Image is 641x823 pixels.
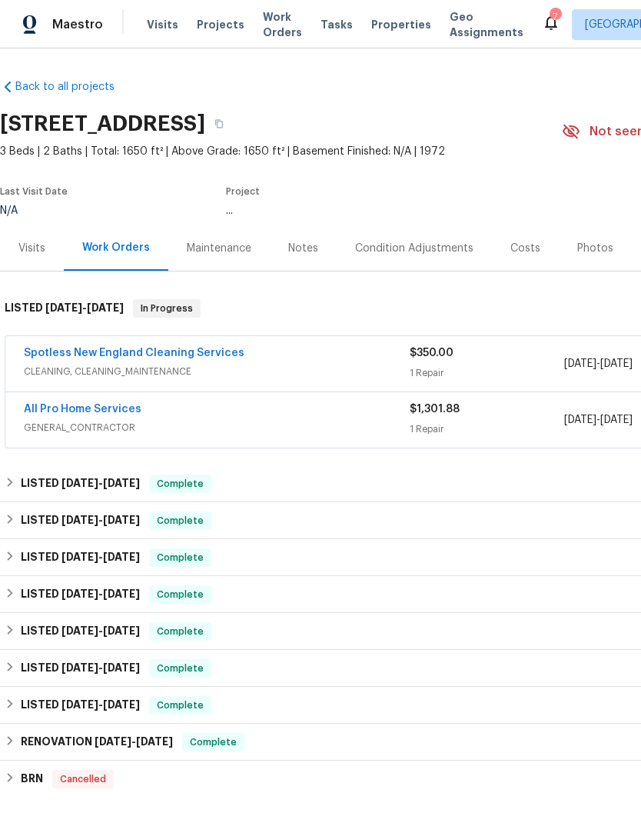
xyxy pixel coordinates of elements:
div: Condition Adjustments [355,241,473,256]
h6: LISTED [21,696,140,715]
span: - [564,412,633,428]
span: Cancelled [54,771,112,787]
div: ... [226,205,521,216]
div: Photos [577,241,613,256]
span: Projects [197,17,244,32]
div: Maintenance [187,241,251,256]
span: - [61,515,140,525]
h6: LISTED [5,299,124,318]
span: [DATE] [61,515,98,525]
span: [DATE] [95,736,131,747]
a: Spotless New England Cleaning Services [24,348,244,358]
span: Complete [151,550,210,565]
span: - [95,736,173,747]
span: [DATE] [61,478,98,488]
span: [DATE] [103,551,140,562]
span: Work Orders [263,9,302,40]
h6: LISTED [21,475,140,493]
span: Complete [184,735,243,750]
span: [DATE] [61,625,98,636]
span: [DATE] [61,662,98,673]
button: Copy Address [205,110,233,138]
span: Complete [151,661,210,676]
span: [DATE] [61,551,98,562]
span: [DATE] [45,302,82,313]
h6: LISTED [21,511,140,530]
div: 1 Repair [410,421,564,437]
div: Work Orders [82,240,150,255]
div: Visits [18,241,45,256]
span: [DATE] [103,515,140,525]
span: [DATE] [564,415,596,425]
span: $350.00 [410,348,453,358]
span: Geo Assignments [450,9,523,40]
span: - [61,662,140,673]
span: - [61,551,140,562]
span: Complete [151,698,210,713]
span: - [61,478,140,488]
span: [DATE] [103,662,140,673]
span: - [61,699,140,710]
div: Notes [288,241,318,256]
h6: BRN [21,770,43,788]
span: - [45,302,124,313]
span: [DATE] [600,358,633,369]
span: [DATE] [564,358,596,369]
span: [DATE] [103,625,140,636]
span: Visits [147,17,178,32]
div: Costs [510,241,540,256]
span: Maestro [52,17,103,32]
h6: RENOVATION [21,733,173,751]
div: 1 Repair [410,365,564,381]
span: Project [226,187,260,196]
span: CLEANING, CLEANING_MAINTENANCE [24,364,410,379]
span: [DATE] [136,736,173,747]
span: GENERAL_CONTRACTOR [24,420,410,435]
span: Complete [151,624,210,639]
span: [DATE] [103,478,140,488]
span: Complete [151,513,210,528]
span: - [61,625,140,636]
span: - [61,588,140,599]
a: All Pro Home Services [24,404,141,415]
span: Complete [151,476,210,491]
span: [DATE] [87,302,124,313]
span: Tasks [320,19,353,30]
span: [DATE] [61,588,98,599]
span: [DATE] [103,699,140,710]
span: Complete [151,587,210,602]
span: [DATE] [61,699,98,710]
span: $1,301.88 [410,404,460,415]
span: [DATE] [103,588,140,599]
h6: LISTED [21,659,140,678]
span: In Progress [135,301,199,316]
h6: LISTED [21,548,140,567]
h6: LISTED [21,585,140,604]
div: 7 [550,9,560,25]
span: [DATE] [600,415,633,425]
h6: LISTED [21,622,140,641]
span: Properties [371,17,431,32]
span: - [564,356,633,372]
